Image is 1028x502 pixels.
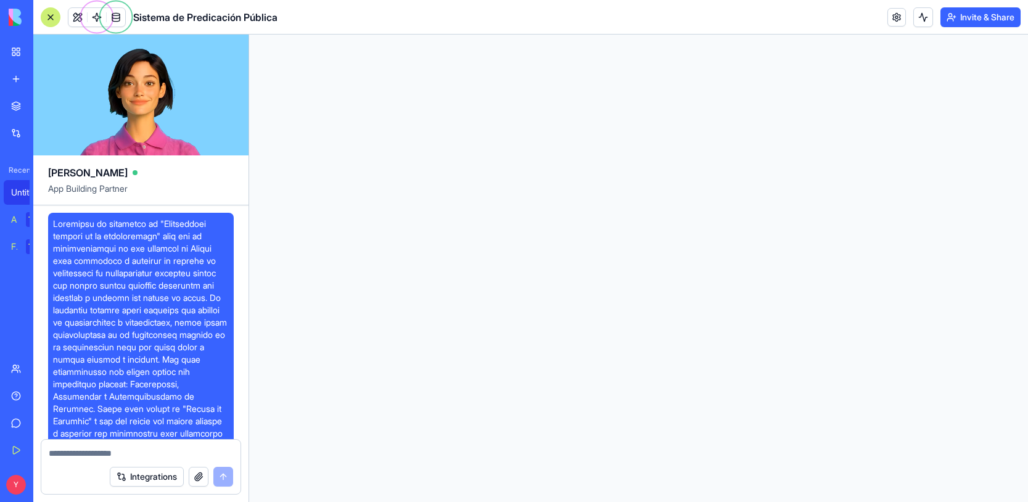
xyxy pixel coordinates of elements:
[4,234,53,259] a: Feedback FormTRY
[940,7,1021,27] button: Invite & Share
[110,467,184,487] button: Integrations
[11,241,17,253] div: Feedback Form
[4,165,30,175] span: Recent
[48,183,234,205] span: App Building Partner
[133,10,278,25] span: Sistema de Predicación Pública
[4,207,53,232] a: AI Logo GeneratorTRY
[6,475,26,495] span: Y
[48,165,128,180] span: [PERSON_NAME]
[11,213,17,226] div: AI Logo Generator
[4,180,53,205] a: Untitled App
[9,9,85,26] img: logo
[26,212,46,227] div: TRY
[11,186,46,199] div: Untitled App
[26,239,46,254] div: TRY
